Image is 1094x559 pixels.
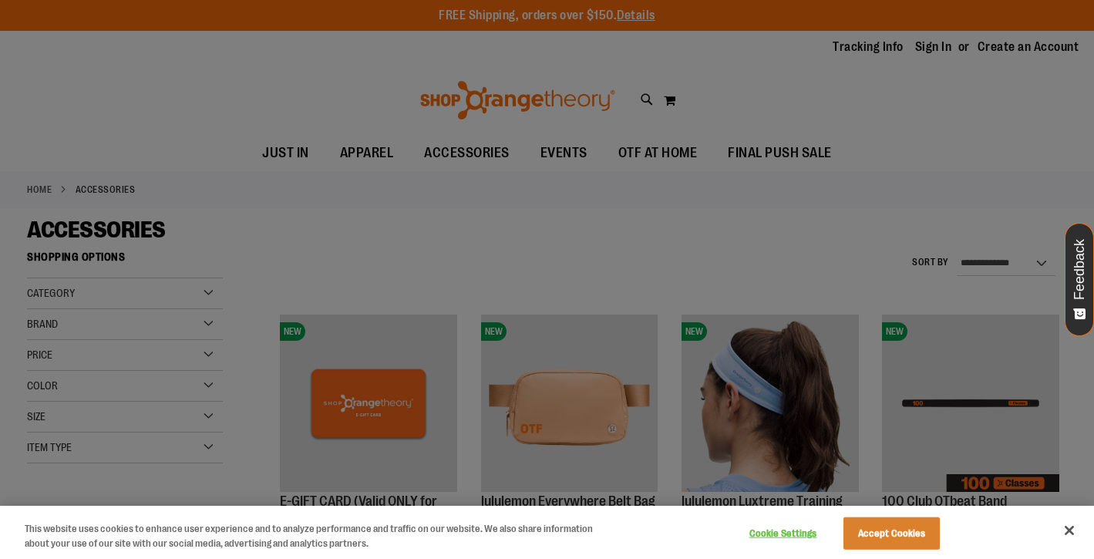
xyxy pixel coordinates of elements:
[1065,223,1094,336] button: Feedback - Show survey
[1052,514,1086,547] button: Close
[1072,239,1087,300] span: Feedback
[735,518,831,549] button: Cookie Settings
[25,521,601,551] div: This website uses cookies to enhance user experience and to analyze performance and traffic on ou...
[843,517,940,550] button: Accept Cookies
